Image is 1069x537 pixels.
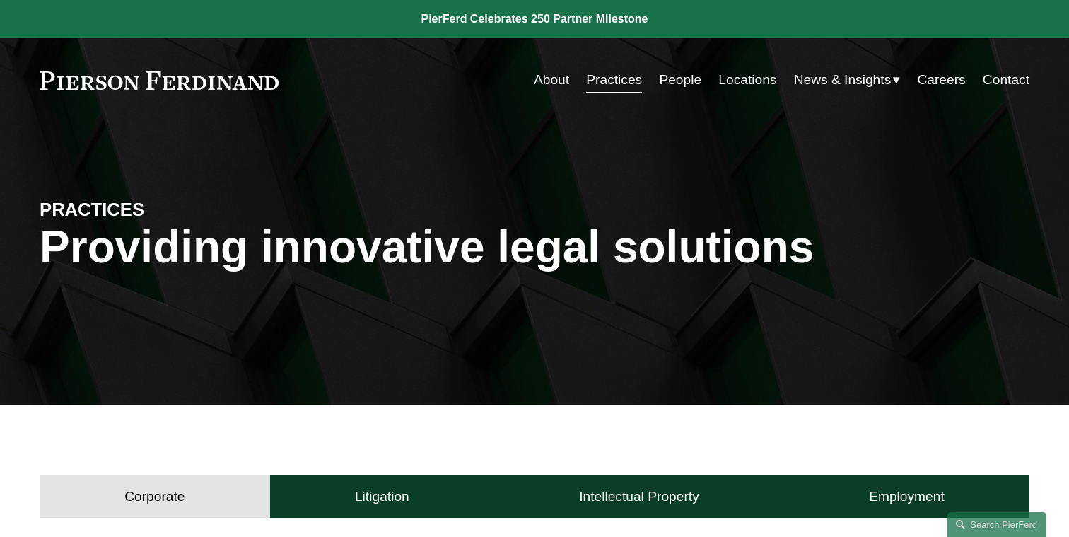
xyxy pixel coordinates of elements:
h1: Providing innovative legal solutions [40,221,1029,273]
a: folder dropdown [794,67,901,93]
h4: PRACTICES [40,198,287,221]
a: Locations [718,67,776,93]
a: Careers [917,67,965,93]
h4: Intellectual Property [579,488,699,505]
h4: Litigation [355,488,409,505]
a: Search this site [947,512,1046,537]
a: About [534,67,569,93]
a: Practices [586,67,642,93]
span: News & Insights [794,68,892,93]
h4: Corporate [124,488,185,505]
a: People [659,67,701,93]
a: Contact [983,67,1029,93]
h4: Employment [869,488,945,505]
